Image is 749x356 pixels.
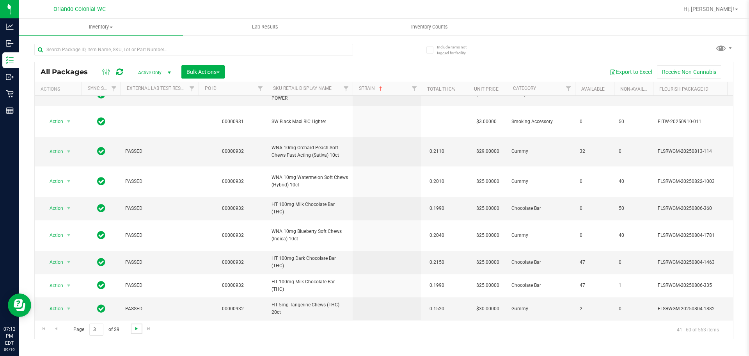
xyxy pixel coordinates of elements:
span: 0 [580,118,609,125]
span: Chocolate Bar [511,259,570,266]
a: Filter [186,82,199,95]
a: Unit Price [474,86,499,92]
span: 50 [619,205,648,212]
span: $25.00000 [472,257,503,268]
span: PASSED [125,205,194,212]
span: 2 [580,305,609,313]
span: In Sync [97,230,105,241]
span: select [64,116,74,127]
span: PASSED [125,232,194,239]
span: Action [43,257,64,268]
span: WNA 10mg Blueberry Soft Chews (Indica) 10ct [272,228,348,243]
span: Inventory Counts [401,23,458,30]
a: Total THC% [427,86,455,92]
p: 09/19 [4,347,15,352]
span: FLTW-20250910-011 [658,118,734,125]
span: PASSED [125,259,194,266]
span: select [64,280,74,291]
input: 3 [89,324,103,336]
inline-svg: Inbound [6,39,14,47]
a: Lab Results [183,19,347,35]
span: Page of 29 [67,324,126,336]
span: FLSRWGM-20250804-1463 [658,259,734,266]
a: SKU Retail Display Name [273,86,332,91]
a: 00000932 [222,283,244,288]
span: In Sync [97,280,105,291]
a: Inventory [19,19,183,35]
span: In Sync [97,146,105,157]
span: 40 [619,178,648,185]
span: select [64,257,74,268]
span: 1 [619,282,648,289]
a: 00000932 [222,259,244,265]
span: Smoking Accessory [511,118,570,125]
span: Bulk Actions [186,69,220,75]
span: In Sync [97,257,105,268]
span: In Sync [97,89,105,100]
span: 0 [580,178,609,185]
span: SW Black Maxi BIC Lighter [272,118,348,125]
a: Filter [340,82,353,95]
span: 0.2150 [426,257,448,268]
span: FLSRWGM-20250822-1003 [658,178,734,185]
span: PASSED [125,148,194,155]
span: $30.00000 [472,303,503,315]
span: 0.2010 [426,176,448,187]
a: Filter [108,82,121,95]
a: Go to the first page [38,324,50,334]
a: 00000932 [222,306,244,311]
span: $25.00000 [472,280,503,291]
span: Gummy [511,148,570,155]
span: 0.2110 [426,146,448,157]
span: WNA 10mg Orchard Peach Soft Chews Fast Acting (Sativa) 10ct [272,144,348,159]
span: select [64,176,74,187]
span: 47 [580,282,609,289]
span: In Sync [97,303,105,314]
span: 32 [580,148,609,155]
button: Export to Excel [605,65,657,79]
span: $25.00000 [472,176,503,187]
a: Go to the previous page [50,324,62,334]
span: 41 - 60 of 563 items [671,324,725,335]
div: Actions [41,86,78,92]
a: External Lab Test Result [127,86,188,91]
span: select [64,303,74,314]
span: $3.00000 [472,116,501,127]
a: 00000931 [222,119,244,124]
span: Orlando Colonial WC [53,6,106,13]
span: 0.2040 [426,230,448,241]
span: select [64,230,74,241]
span: 0 [619,148,648,155]
span: FLSRWGM-20250813-114 [658,148,734,155]
span: Action [43,303,64,314]
a: 00000931 [222,92,244,97]
span: Action [43,203,64,214]
a: Filter [562,82,575,95]
span: In Sync [97,203,105,214]
span: select [64,203,74,214]
span: HT 100mg Milk Chocolate Bar (THC) [272,278,348,293]
a: Non-Available [620,86,655,92]
span: FLSRWGM-20250804-1781 [658,232,734,239]
span: Inventory [19,23,183,30]
a: Strain [359,86,384,91]
span: Chocolate Bar [511,205,570,212]
button: Receive Non-Cannabis [657,65,721,79]
span: Action [43,230,64,241]
span: Action [43,116,64,127]
span: Include items not tagged for facility [437,44,476,56]
span: FLSRWGM-20250806-360 [658,205,734,212]
span: Gummy [511,178,570,185]
span: $29.00000 [472,146,503,157]
button: Bulk Actions [181,65,225,79]
span: In Sync [97,116,105,127]
span: 0 [619,259,648,266]
inline-svg: Outbound [6,73,14,81]
span: $25.00000 [472,230,503,241]
iframe: Resource center [8,293,31,317]
a: Filter [254,82,267,95]
span: HT 5mg Tangerine Chews (THC) 20ct [272,301,348,316]
span: select [64,146,74,157]
a: 00000932 [222,179,244,184]
a: PO ID [205,86,217,91]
